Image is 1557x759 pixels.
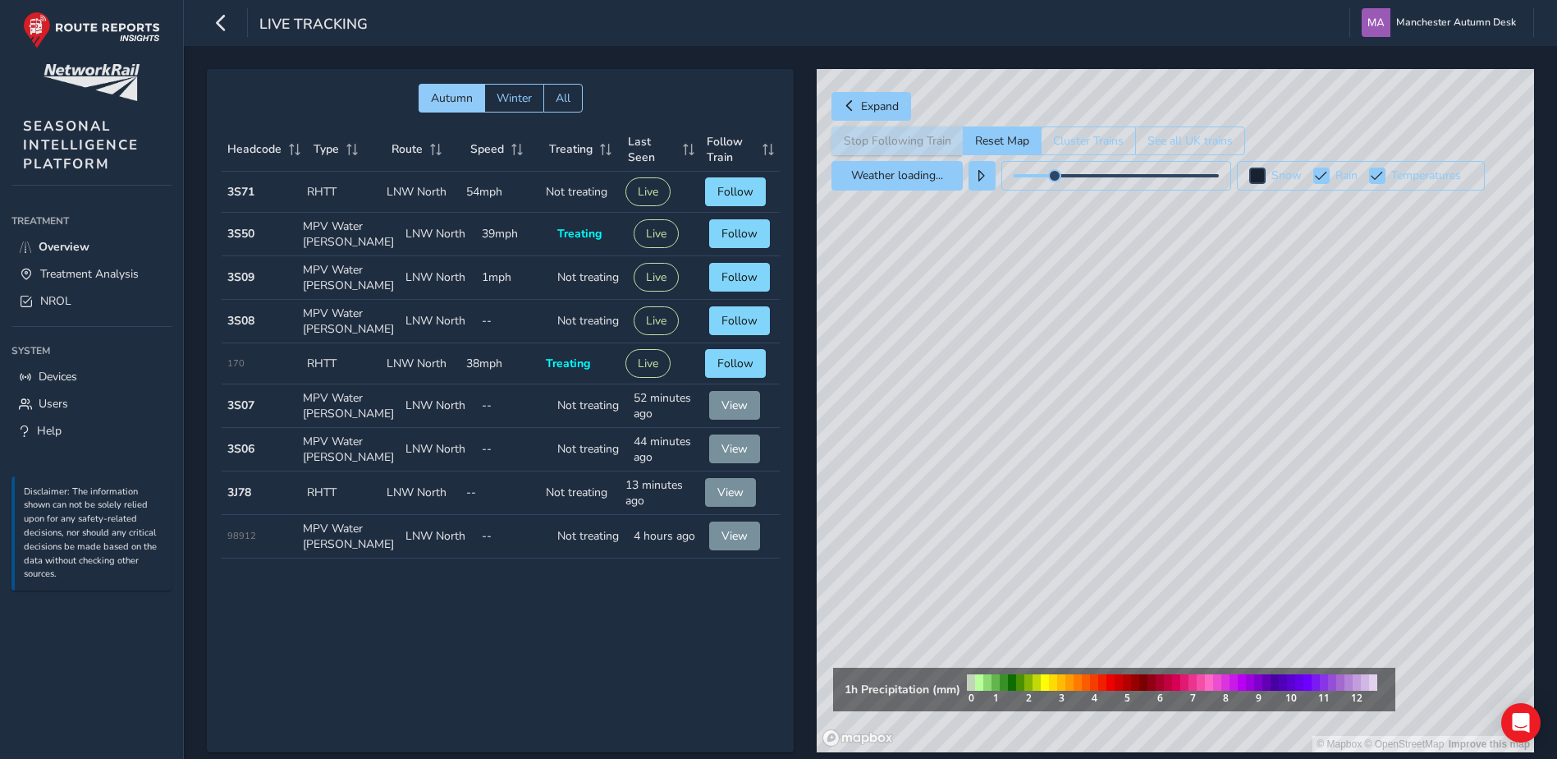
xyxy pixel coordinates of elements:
button: Manchester Autumn Desk [1362,8,1522,37]
button: Live [634,263,679,292]
button: View [705,478,756,507]
td: 44 minutes ago [628,428,704,471]
img: diamond-layout [1362,8,1390,37]
span: Treating [546,356,590,371]
td: 54mph [460,172,540,213]
td: LNW North [400,384,476,428]
label: Snow [1271,170,1302,182]
span: Last Seen [628,134,676,165]
a: Overview [11,233,172,260]
span: 170 [227,357,245,370]
td: MPV Water [PERSON_NAME] [297,300,400,343]
td: Not treating [552,256,628,300]
button: All [543,84,583,113]
td: 52 minutes ago [628,384,704,428]
td: 39mph [476,213,552,256]
span: Live Tracking [259,14,368,37]
td: LNW North [381,172,460,213]
span: Follow Train [707,134,757,165]
strong: 3S50 [227,226,254,241]
label: Temperatures [1391,170,1461,182]
span: Follow [721,269,758,285]
button: Cluster Trains [1041,126,1135,155]
span: NROL [40,293,71,309]
button: Follow [705,177,766,206]
strong: 3J78 [227,485,251,500]
button: View [709,522,760,550]
td: -- [460,471,540,515]
button: Follow [709,263,770,292]
span: View [717,485,744,500]
td: Not treating [552,384,628,428]
td: RHTT [301,343,381,384]
td: MPV Water [PERSON_NAME] [297,428,400,471]
td: MPV Water [PERSON_NAME] [297,384,400,428]
span: Headcode [227,141,282,157]
td: LNW North [400,256,476,300]
button: Follow [709,306,770,335]
img: customer logo [44,64,140,101]
td: -- [476,300,552,343]
a: Help [11,417,172,444]
span: View [721,528,748,544]
td: 13 minutes ago [620,471,699,515]
button: Live [634,306,679,335]
strong: 3S06 [227,441,254,457]
td: LNW North [400,515,476,559]
span: Treatment Analysis [40,266,139,282]
span: Autumn [431,90,473,106]
span: All [556,90,570,106]
div: Treatment [11,209,172,233]
span: Treating [557,226,602,241]
span: Devices [39,369,77,384]
span: Route [392,141,423,157]
span: Treating [549,141,593,157]
img: rain legend [960,668,1384,711]
td: Not treating [552,428,628,471]
span: Follow [717,356,753,371]
td: Not treating [552,300,628,343]
button: Follow [705,349,766,378]
span: Follow [717,184,753,200]
td: LNW North [400,300,476,343]
td: -- [476,428,552,471]
td: 38mph [460,343,540,384]
span: Follow [721,313,758,329]
button: See all UK trains [1135,126,1245,155]
td: LNW North [381,343,460,384]
p: Disclaimer: The information shown can not be solely relied upon for any safety-related decisions,... [24,485,163,582]
span: Expand [861,99,899,114]
span: Help [37,423,62,439]
td: 4 hours ago [628,515,704,559]
strong: 3S09 [227,269,254,285]
td: Not treating [540,471,620,515]
span: Overview [39,239,89,255]
span: View [721,398,748,413]
td: RHTT [301,172,381,213]
label: Rain [1335,170,1358,182]
strong: 3S71 [227,184,254,200]
img: rr logo [23,11,160,48]
td: MPV Water [PERSON_NAME] [297,515,400,559]
button: Autumn [419,84,484,113]
span: Winter [497,90,532,106]
button: Live [625,349,671,378]
td: RHTT [301,471,381,515]
span: Users [39,396,68,412]
td: LNW North [400,213,476,256]
button: View [709,435,760,463]
button: Live [625,177,671,206]
td: 1mph [476,256,552,300]
button: Reset Map [963,126,1041,155]
span: Type [314,141,339,157]
span: Speed [470,141,504,157]
td: MPV Water [PERSON_NAME] [297,256,400,300]
button: View [709,391,760,420]
a: Users [11,390,172,417]
span: 98912 [227,530,256,542]
strong: 3S08 [227,313,254,329]
td: MPV Water [PERSON_NAME] [297,213,400,256]
a: NROL [11,287,172,315]
a: Treatment Analysis [11,260,172,287]
td: -- [476,384,552,428]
